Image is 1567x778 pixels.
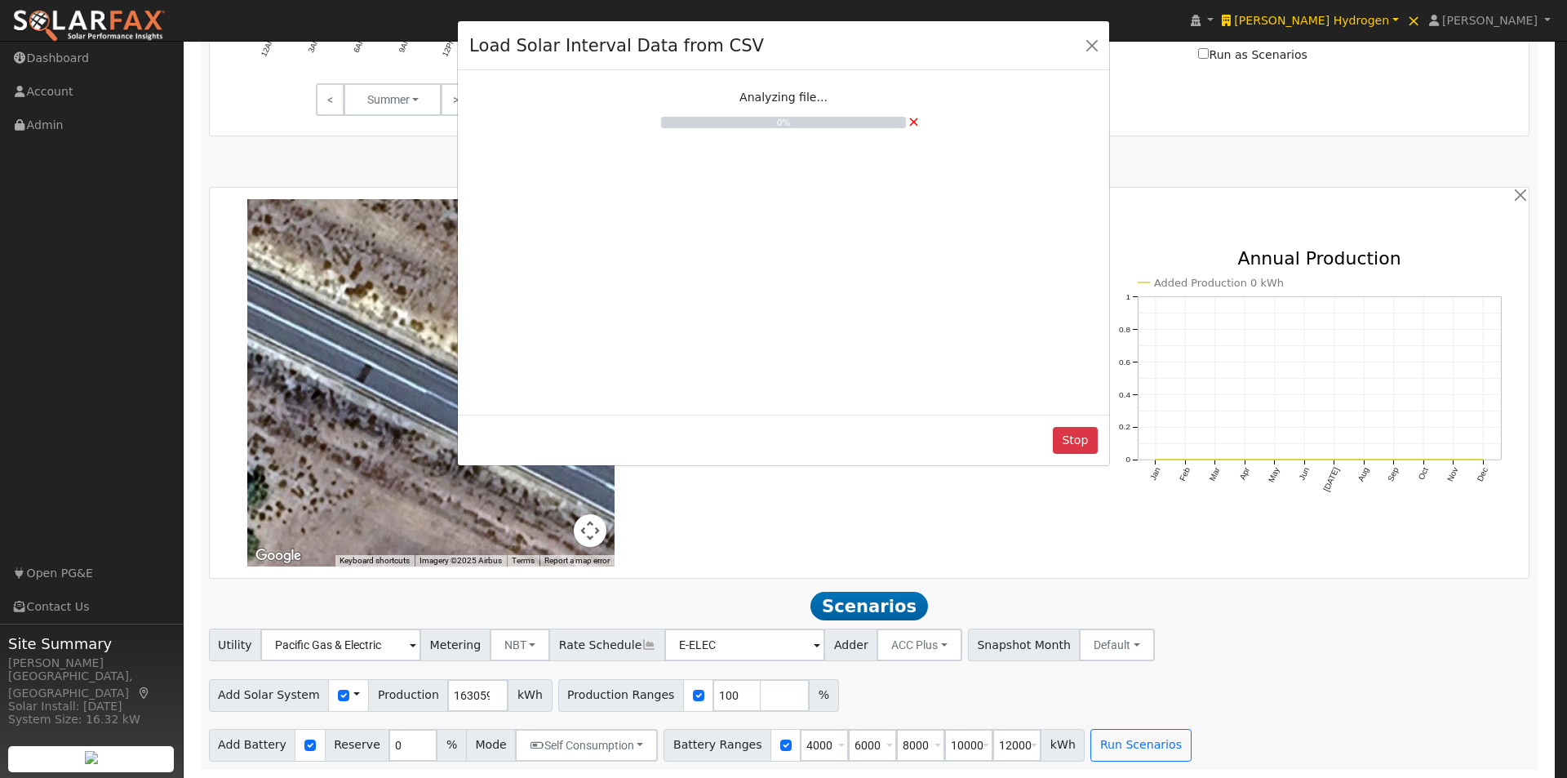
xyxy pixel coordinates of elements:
[739,89,828,106] label: Analyzing file...
[1081,33,1103,56] button: Close
[908,110,920,132] a: Cancel
[1053,427,1098,455] button: Stop
[469,33,764,59] h4: Load Solar Interval Data from CSV
[908,113,920,130] span: ×
[661,117,906,130] div: 0%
